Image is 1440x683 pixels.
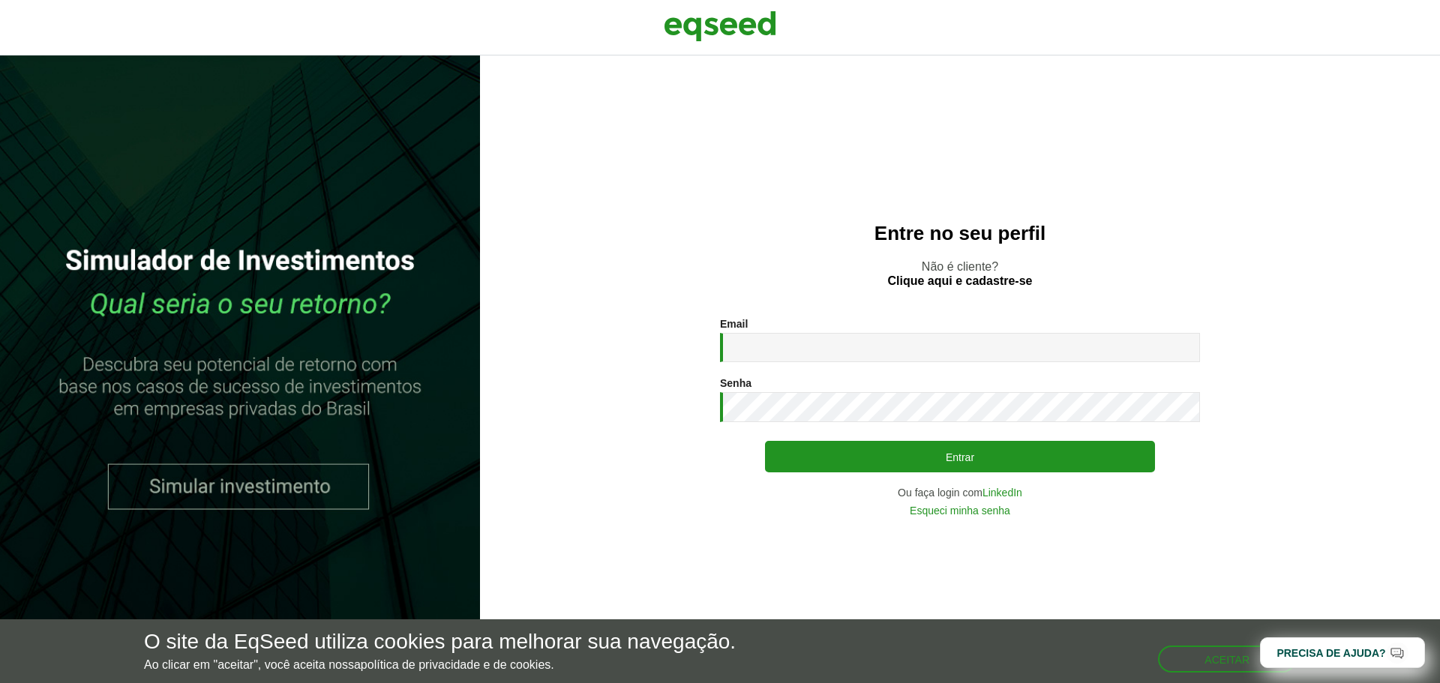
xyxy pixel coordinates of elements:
[910,505,1010,516] a: Esqueci minha senha
[1158,646,1296,673] button: Aceitar
[765,441,1155,472] button: Entrar
[144,658,736,672] p: Ao clicar em "aceitar", você aceita nossa .
[510,259,1410,288] p: Não é cliente?
[720,378,751,388] label: Senha
[720,487,1200,498] div: Ou faça login com
[144,631,736,654] h5: O site da EqSeed utiliza cookies para melhorar sua navegação.
[888,275,1033,287] a: Clique aqui e cadastre-se
[982,487,1022,498] a: LinkedIn
[664,7,776,45] img: EqSeed Logo
[510,223,1410,244] h2: Entre no seu perfil
[361,659,551,671] a: política de privacidade e de cookies
[720,319,748,329] label: Email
